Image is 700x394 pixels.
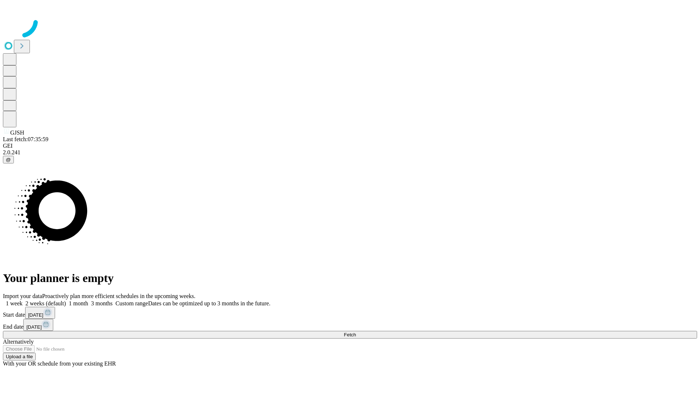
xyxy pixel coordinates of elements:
[3,339,34,345] span: Alternatively
[3,293,42,299] span: Import your data
[10,130,24,136] span: GJSH
[28,312,43,318] span: [DATE]
[6,157,11,162] span: @
[3,136,48,142] span: Last fetch: 07:35:59
[3,331,697,339] button: Fetch
[3,156,14,163] button: @
[3,143,697,149] div: GEI
[344,332,356,337] span: Fetch
[26,324,42,330] span: [DATE]
[3,149,697,156] div: 2.0.241
[3,353,36,360] button: Upload a file
[3,360,116,367] span: With your OR schedule from your existing EHR
[23,319,53,331] button: [DATE]
[3,319,697,331] div: End date
[91,300,113,306] span: 3 months
[6,300,23,306] span: 1 week
[42,293,195,299] span: Proactively plan more efficient schedules in the upcoming weeks.
[25,307,55,319] button: [DATE]
[148,300,270,306] span: Dates can be optimized up to 3 months in the future.
[3,271,697,285] h1: Your planner is empty
[3,307,697,319] div: Start date
[26,300,66,306] span: 2 weeks (default)
[69,300,88,306] span: 1 month
[116,300,148,306] span: Custom range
